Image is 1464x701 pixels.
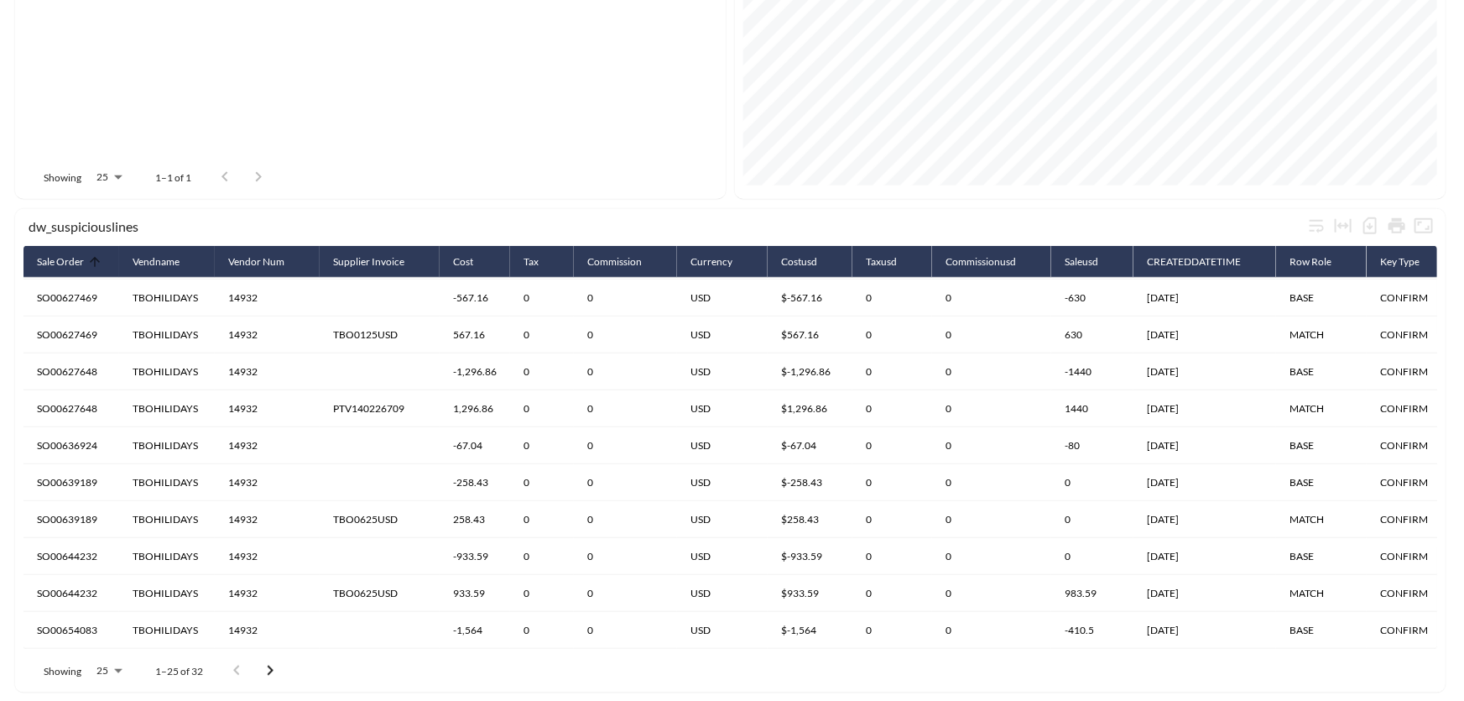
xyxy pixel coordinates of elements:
[320,575,440,612] th: TBO0625USD
[215,427,320,464] th: 14932
[119,353,215,390] th: TBOHILIDAYS
[1367,538,1455,575] th: CONFIRM
[119,280,215,316] th: TBOHILIDAYS
[23,316,119,353] th: SO00627469
[1276,612,1367,649] th: BASE
[1133,427,1276,464] th: 27/04/2025
[133,252,201,272] span: Vendname
[677,612,768,649] th: USD
[768,612,852,649] th: $-1,564
[574,575,677,612] th: 0
[1133,575,1276,612] th: 16/06/2025
[1367,316,1455,353] th: CONFIRM
[320,501,440,538] th: TBO0625USD
[768,353,852,390] th: $-1,296.86
[932,612,1051,649] th: 0
[440,464,510,501] th: -258.43
[215,464,320,501] th: 14932
[1276,501,1367,538] th: MATCH
[440,612,510,649] th: -1,564
[1133,501,1276,538] th: 21/07/2025
[1367,390,1455,427] th: CONFIRM
[1276,464,1367,501] th: BASE
[1133,280,1276,316] th: 05/05/2025
[155,170,191,185] p: 1–1 of 1
[37,252,84,272] div: Sale Order
[1051,538,1133,575] th: 0
[440,501,510,538] th: 258.43
[510,538,574,575] th: 0
[768,464,852,501] th: $-258.43
[574,612,677,649] th: 0
[510,353,574,390] th: 0
[440,316,510,353] th: 567.16
[119,464,215,501] th: TBOHILIDAYS
[852,501,932,538] th: 0
[119,316,215,353] th: TBOHILIDAYS
[574,501,677,538] th: 0
[155,664,203,678] p: 1–25 of 32
[215,353,320,390] th: 14932
[574,353,677,390] th: 0
[932,390,1051,427] th: 0
[23,501,119,538] th: SO00639189
[768,501,852,538] th: $258.43
[133,252,180,272] div: Vendname
[510,501,574,538] th: 0
[1276,390,1367,427] th: MATCH
[932,575,1051,612] th: 0
[1367,427,1455,464] th: CONFIRM
[88,660,128,682] div: 25
[852,316,932,353] th: 0
[1276,280,1367,316] th: BASE
[852,575,932,612] th: 0
[215,575,320,612] th: 14932
[932,501,1051,538] th: 0
[690,252,754,272] span: Currency
[1065,252,1098,272] div: Saleusd
[1289,252,1353,272] span: Row Role
[23,464,119,501] th: SO00639189
[440,575,510,612] th: 933.59
[1133,390,1276,427] th: 24/02/2025
[320,316,440,353] th: TBO0125USD
[1051,501,1133,538] th: 0
[932,464,1051,501] th: 0
[768,280,852,316] th: $-567.16
[23,575,119,612] th: SO00644232
[866,252,897,272] div: Taxusd
[574,427,677,464] th: 0
[932,427,1051,464] th: 0
[574,280,677,316] th: 0
[215,612,320,649] th: 14932
[574,390,677,427] th: 0
[1051,464,1133,501] th: 0
[510,316,574,353] th: 0
[781,252,817,272] div: Costusd
[440,427,510,464] th: -67.04
[1357,212,1383,239] div: Number of rows selected for download: 32
[510,427,574,464] th: 0
[574,464,677,501] th: 0
[23,390,119,427] th: SO00627648
[119,501,215,538] th: TBOHILIDAYS
[781,252,839,272] span: Costusd
[1133,464,1276,501] th: 30/07/2025
[44,170,81,185] p: Showing
[119,612,215,649] th: TBOHILIDAYS
[215,280,320,316] th: 14932
[932,538,1051,575] th: 0
[510,280,574,316] th: 0
[215,390,320,427] th: 14932
[1303,212,1330,239] div: Wrap text
[1133,538,1276,575] th: 19/08/2025
[677,390,768,427] th: USD
[1289,252,1331,272] div: Row Role
[677,353,768,390] th: USD
[119,390,215,427] th: TBOHILIDAYS
[453,252,495,272] span: Cost
[768,575,852,612] th: $933.59
[1367,280,1455,316] th: CONFIRM
[852,464,932,501] th: 0
[1051,390,1133,427] th: 1440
